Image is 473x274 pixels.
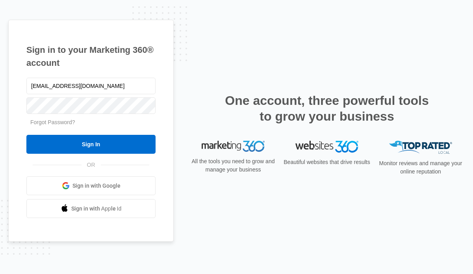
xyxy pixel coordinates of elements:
[26,199,156,218] a: Sign in with Apple Id
[189,157,277,174] p: All the tools you need to grow and manage your business
[377,159,465,176] p: Monitor reviews and manage your online reputation
[389,141,452,154] img: Top Rated Local
[223,93,431,124] h2: One account, three powerful tools to grow your business
[202,141,265,152] img: Marketing 360
[26,78,156,94] input: Email
[82,161,101,169] span: OR
[26,43,156,69] h1: Sign in to your Marketing 360® account
[71,205,122,213] span: Sign in with Apple Id
[30,119,75,125] a: Forgot Password?
[283,158,371,166] p: Beautiful websites that drive results
[26,176,156,195] a: Sign in with Google
[26,135,156,154] input: Sign In
[72,182,121,190] span: Sign in with Google
[295,141,358,152] img: Websites 360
